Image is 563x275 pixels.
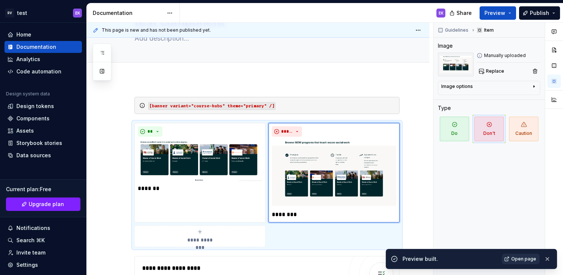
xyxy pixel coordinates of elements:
div: Code automation [16,68,61,75]
span: Don't [474,117,504,141]
a: Assets [4,125,82,137]
div: Invite team [16,249,45,256]
button: Image options [441,83,537,92]
a: Design tokens [4,100,82,112]
div: Components [16,115,50,122]
code: [banner variant="course-hubs" theme="primary" /] [148,102,276,110]
img: d1d4060b-f0fd-4a7d-b81f-4846429884b9.png [138,140,262,181]
div: Home [16,31,31,38]
a: Storybook stories [4,137,82,149]
div: Assets [16,127,34,135]
button: Publish [519,6,560,20]
div: Design tokens [16,102,54,110]
button: Guidelines [436,25,472,35]
span: Publish [530,9,549,17]
span: Upgrade plan [29,200,64,208]
div: Settings [16,261,38,269]
div: Design system data [6,91,50,97]
div: Search ⌘K [16,237,45,244]
button: Caution [507,115,540,143]
button: Don't [473,115,506,143]
div: Notifications [16,224,50,232]
a: Analytics [4,53,82,65]
div: Data sources [16,152,51,159]
div: Preview built. [403,255,497,263]
a: Components [4,113,82,124]
span: Do [440,117,469,141]
span: Open page [511,256,536,262]
button: Share [446,6,477,20]
a: Settings [4,259,82,271]
span: Share [457,9,472,17]
a: Home [4,29,82,41]
div: EK [439,10,443,16]
div: Manually uploaded [477,53,540,59]
div: Documentation [16,43,56,51]
span: This page is new and has not been published yet. [102,27,211,33]
button: Replace [477,66,508,76]
button: RVtestEK [1,5,85,21]
img: ca232929-66aa-4273-ad77-e5d409065a7b.png [272,140,396,207]
div: Image options [441,83,473,89]
div: Analytics [16,56,40,63]
div: EK [75,10,80,16]
span: Guidelines [445,27,468,33]
span: Preview [484,9,505,17]
div: Current plan : Free [6,186,80,193]
span: Replace [486,68,504,74]
button: Notifications [4,222,82,234]
button: Search ⌘K [4,234,82,246]
button: Do [438,115,471,143]
a: Documentation [4,41,82,53]
div: RV [5,9,14,18]
div: Documentation [93,9,163,17]
div: Type [438,104,451,112]
a: Data sources [4,149,82,161]
div: Image [438,42,453,50]
a: Open page [502,254,540,264]
img: ca232929-66aa-4273-ad77-e5d409065a7b.png [438,53,474,76]
span: Caution [509,117,538,141]
div: Storybook stories [16,139,62,147]
button: Preview [480,6,516,20]
div: test [17,9,27,17]
a: Code automation [4,66,82,78]
a: Upgrade plan [6,197,80,211]
a: Invite team [4,247,82,259]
